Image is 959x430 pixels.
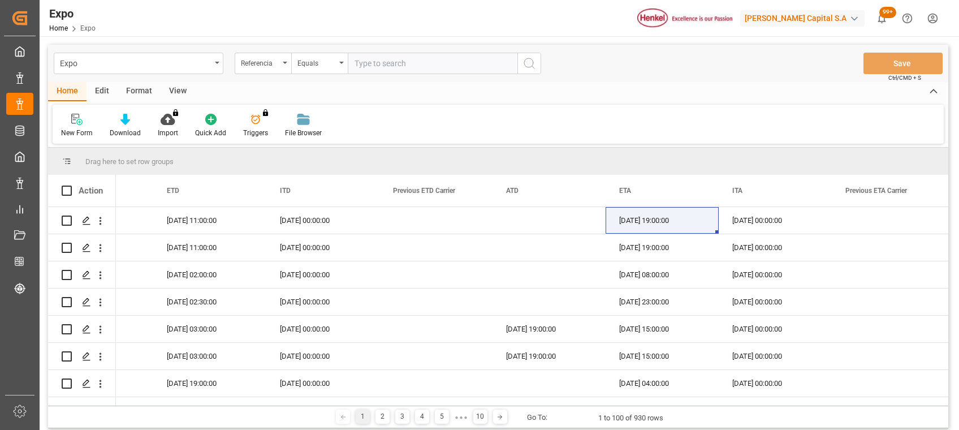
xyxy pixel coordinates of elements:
[527,412,547,423] div: Go To:
[869,6,895,31] button: show 101 new notifications
[732,187,742,195] span: ITA
[153,207,266,234] div: [DATE] 11:00:00
[48,207,116,234] div: Press SPACE to select this row.
[235,53,291,74] button: open menu
[167,187,179,195] span: ETD
[153,289,266,315] div: [DATE] 02:30:00
[161,82,195,101] div: View
[740,10,865,27] div: [PERSON_NAME] Capital S.A
[153,397,266,424] div: [DATE] 21:00:00
[879,7,896,18] span: 99+
[266,370,379,397] div: [DATE] 00:00:00
[297,55,336,68] div: Equals
[606,234,719,261] div: [DATE] 19:00:00
[719,234,832,261] div: [DATE] 00:00:00
[888,74,921,82] span: Ctrl/CMD + S
[895,6,920,31] button: Help Center
[719,261,832,288] div: [DATE] 00:00:00
[110,128,141,138] div: Download
[48,289,116,316] div: Press SPACE to select this row.
[48,234,116,261] div: Press SPACE to select this row.
[280,187,291,195] span: ITD
[48,397,116,424] div: Press SPACE to select this row.
[415,410,429,424] div: 4
[606,316,719,342] div: [DATE] 15:00:00
[195,128,226,138] div: Quick Add
[395,410,409,424] div: 3
[606,370,719,397] div: [DATE] 04:00:00
[153,370,266,397] div: [DATE] 19:00:00
[49,5,96,22] div: Expo
[606,261,719,288] div: [DATE] 08:00:00
[606,397,719,424] div: [DATE] 08:00:00
[619,187,631,195] span: ETA
[48,82,87,101] div: Home
[606,207,719,234] div: [DATE] 19:00:00
[719,397,832,424] div: [DATE] 00:00:00
[493,316,606,342] div: [DATE] 19:00:00
[506,187,519,195] span: ATD
[719,316,832,342] div: [DATE] 00:00:00
[598,412,663,424] div: 1 to 100 of 930 rows
[285,128,322,138] div: File Browser
[606,289,719,315] div: [DATE] 23:00:00
[266,397,379,424] div: [DATE] 00:00:00
[54,53,223,74] button: open menu
[266,234,379,261] div: [DATE] 00:00:00
[153,343,266,369] div: [DATE] 03:00:00
[493,343,606,369] div: [DATE] 19:00:00
[435,410,449,424] div: 5
[863,53,943,74] button: Save
[348,53,517,74] input: Type to search
[60,55,211,70] div: Expo
[517,53,541,74] button: search button
[85,157,174,166] span: Drag here to set row groups
[393,187,455,195] span: Previous ETD Carrier
[719,289,832,315] div: [DATE] 00:00:00
[606,343,719,369] div: [DATE] 15:00:00
[719,343,832,369] div: [DATE] 00:00:00
[266,316,379,342] div: [DATE] 00:00:00
[153,316,266,342] div: [DATE] 03:00:00
[473,410,487,424] div: 10
[48,343,116,370] div: Press SPACE to select this row.
[455,413,467,422] div: ● ● ●
[266,289,379,315] div: [DATE] 00:00:00
[87,82,118,101] div: Edit
[241,55,279,68] div: Referencia
[48,316,116,343] div: Press SPACE to select this row.
[118,82,161,101] div: Format
[48,370,116,397] div: Press SPACE to select this row.
[61,128,93,138] div: New Form
[719,370,832,397] div: [DATE] 00:00:00
[719,207,832,234] div: [DATE] 00:00:00
[266,261,379,288] div: [DATE] 00:00:00
[153,261,266,288] div: [DATE] 02:00:00
[493,397,606,424] div: [DATE] 13:42:00
[266,343,379,369] div: [DATE] 00:00:00
[48,261,116,289] div: Press SPACE to select this row.
[49,24,68,32] a: Home
[356,410,370,424] div: 1
[845,187,907,195] span: Previous ETA Carrier
[79,186,103,196] div: Action
[740,7,869,29] button: [PERSON_NAME] Capital S.A
[153,234,266,261] div: [DATE] 11:00:00
[266,207,379,234] div: [DATE] 00:00:00
[375,410,390,424] div: 2
[291,53,348,74] button: open menu
[637,8,732,28] img: Henkel%20logo.jpg_1689854090.jpg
